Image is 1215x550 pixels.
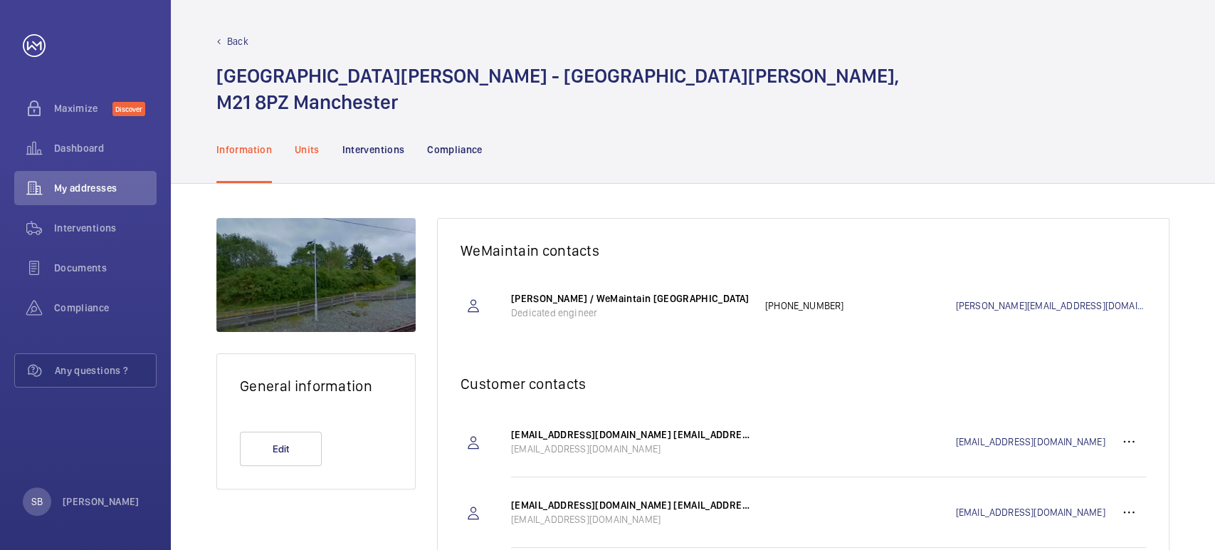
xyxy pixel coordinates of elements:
span: Compliance [54,301,157,315]
span: Dashboard [54,141,157,155]
h2: General information [240,377,392,395]
a: [EMAIL_ADDRESS][DOMAIN_NAME] [955,505,1112,519]
span: Interventions [54,221,157,235]
p: [EMAIL_ADDRESS][DOMAIN_NAME] [511,442,751,456]
h2: Customer contacts [461,375,1146,393]
p: [PERSON_NAME] / WeMaintain [GEOGRAPHIC_DATA] [511,291,751,306]
h2: WeMaintain contacts [461,242,1146,259]
p: Compliance [427,142,483,157]
p: SB [31,494,43,509]
p: Information [216,142,272,157]
p: Interventions [342,142,405,157]
span: My addresses [54,181,157,195]
p: [EMAIL_ADDRESS][DOMAIN_NAME] [511,512,751,526]
span: Maximize [54,101,112,115]
p: Units [295,142,320,157]
span: Documents [54,261,157,275]
button: Edit [240,432,322,466]
p: Back [227,34,248,48]
a: [PERSON_NAME][EMAIL_ADDRESS][DOMAIN_NAME] [955,299,1146,313]
span: Any questions ? [55,363,156,378]
h1: [GEOGRAPHIC_DATA][PERSON_NAME] - [GEOGRAPHIC_DATA][PERSON_NAME], M21 8PZ Manchester [216,63,899,115]
p: Dedicated engineer [511,306,751,320]
p: [EMAIL_ADDRESS][DOMAIN_NAME] [EMAIL_ADDRESS][DOMAIN_NAME] [511,427,751,442]
span: Discover [112,102,145,116]
p: [PHONE_NUMBER] [765,299,956,313]
a: [EMAIL_ADDRESS][DOMAIN_NAME] [955,435,1112,449]
p: [PERSON_NAME] [63,494,140,509]
p: [EMAIL_ADDRESS][DOMAIN_NAME] [EMAIL_ADDRESS][DOMAIN_NAME] [511,498,751,512]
